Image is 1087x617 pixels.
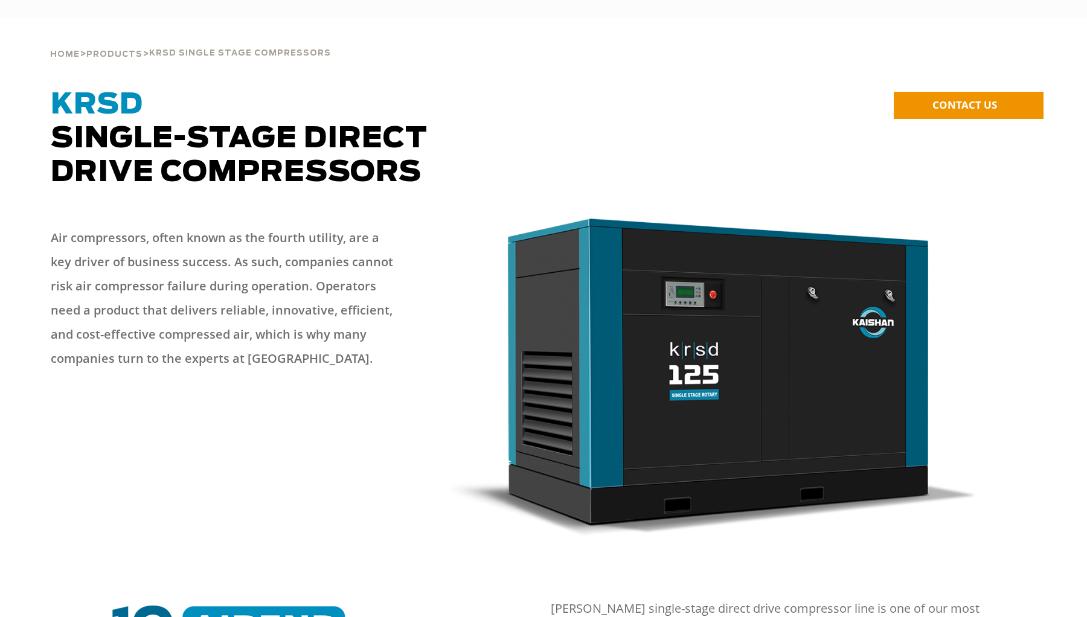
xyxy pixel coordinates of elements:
[86,51,143,59] span: Products
[86,48,143,59] a: Products
[50,18,331,64] div: > >
[51,91,143,120] span: KRSD
[51,226,395,371] p: Air compressors, often known as the fourth utility, are a key driver of business success. As such...
[894,92,1044,119] a: CONTACT US
[149,50,331,57] span: krsd single stage compressors
[51,91,428,187] span: Single-Stage Direct Drive Compressors
[50,48,80,59] a: Home
[50,51,80,59] span: Home
[932,98,997,112] span: CONTACT US
[451,214,978,536] img: krsd125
